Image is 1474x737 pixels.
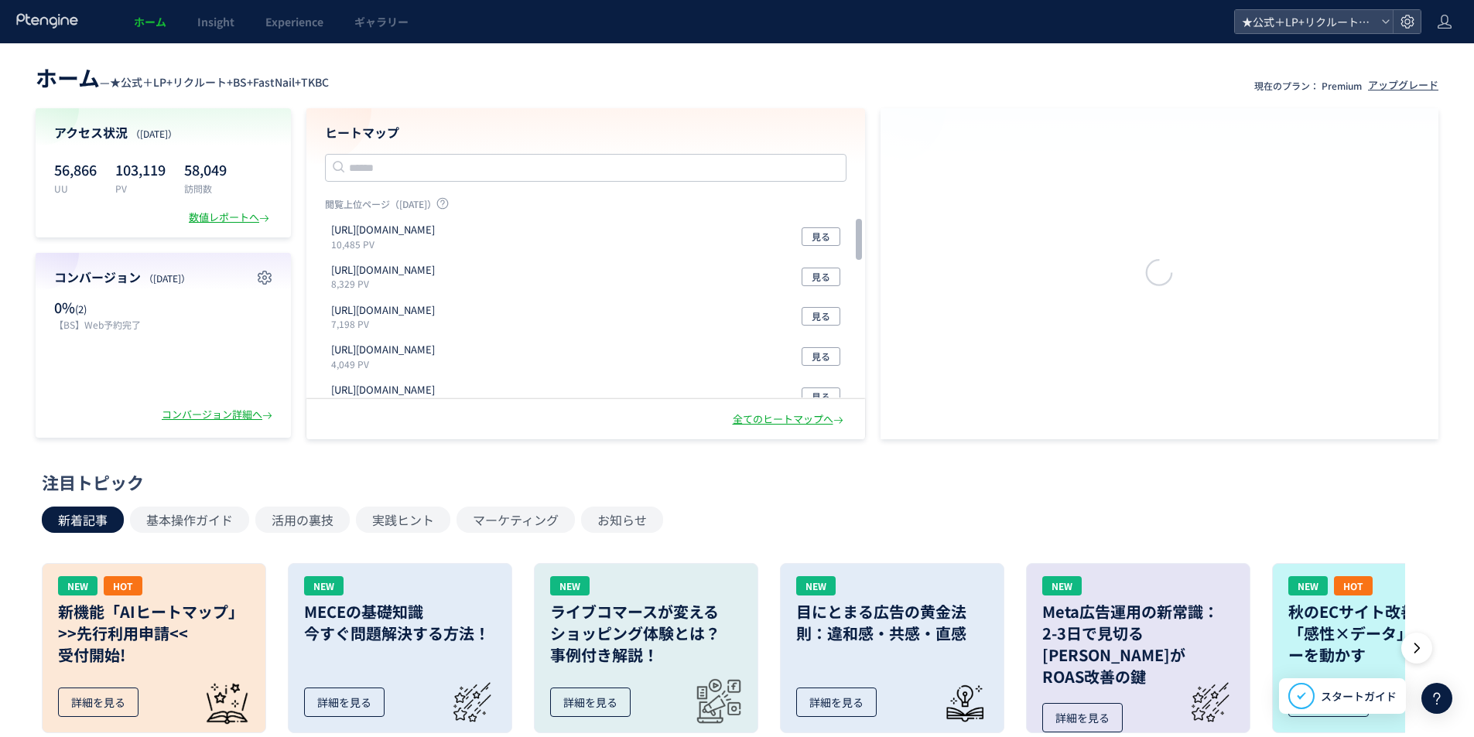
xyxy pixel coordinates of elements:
p: https://tcb-beauty.net/menu/kumatori_injection_02 [331,343,435,357]
button: 見る [802,268,840,286]
span: ★公式＋LP+リクルート+BS+FastNail+TKBC [110,74,329,90]
span: ギャラリー [354,14,409,29]
button: お知らせ [581,507,663,533]
div: NEW [1288,576,1328,595]
div: 注目トピック [42,470,1424,494]
div: NEW [550,576,590,595]
span: ホーム [36,62,100,93]
span: スタートガイド [1321,688,1397,705]
a: NEWMECEの基礎知識今すぐ問題解決する方法！詳細を見る [288,563,512,733]
span: ★公式＋LP+リクルート+BS+FastNail+TKBC [1237,10,1375,33]
button: 見る [802,387,840,406]
p: 0% [54,298,156,318]
p: https://tcb-beauty.net/menu/bnls-diet [331,223,435,237]
span: 見る [812,268,830,286]
div: 詳細を見る [58,688,139,717]
p: 3,388 PV [331,398,441,411]
p: PV [115,182,166,195]
p: 4,049 PV [331,357,441,370]
h3: 新機能「AIヒートマップ」 >>先行利用申請<< 受付開始! [58,601,250,666]
p: 【BS】Web予約完了 [54,318,156,331]
span: 見る [812,347,830,366]
p: UU [54,182,97,195]
div: 全てのヒートマップへ [733,412,846,427]
div: 詳細を見る [796,688,877,717]
p: 8,329 PV [331,277,441,290]
h4: コンバージョン [54,268,272,286]
a: NEWライブコマースが変えるショッピング体験とは？事例付き解説！詳細を見る [534,563,758,733]
p: 103,119 [115,157,166,182]
div: NEW [58,576,97,595]
button: マーケティング [457,507,575,533]
div: HOT [1334,576,1373,595]
a: NEWMeta広告運用の新常識：2-3日で見切る[PERSON_NAME]がROAS改善の鍵詳細を見る [1026,563,1250,733]
a: NEWHOT新機能「AIヒートマップ」>>先行利用申請<<受付開始!詳細を見る [42,563,266,733]
span: （[DATE]） [131,127,177,140]
div: 詳細を見る [550,688,631,717]
div: NEW [1042,576,1082,595]
span: （[DATE]） [144,271,190,285]
span: 見る [812,307,830,326]
button: 見る [802,227,840,246]
button: 新着記事 [42,507,124,533]
span: 見る [812,387,830,406]
h4: アクセス状況 [54,124,272,142]
div: アップグレード [1368,78,1438,93]
button: 基本操作ガイド [130,507,249,533]
h4: ヒートマップ [325,124,846,142]
span: Experience [265,14,323,29]
span: (2) [75,302,87,316]
p: https://fastnail.app [331,263,435,278]
p: 7,198 PV [331,317,441,330]
span: ホーム [134,14,166,29]
h3: MECEの基礎知識 今すぐ問題解決する方法！ [304,601,496,644]
h3: ライブコマースが変える ショッピング体験とは？ 事例付き解説！ [550,601,742,666]
button: 見る [802,347,840,366]
button: 活用の裏技 [255,507,350,533]
div: 詳細を見る [304,688,385,717]
h3: Meta広告運用の新常識： 2-3日で見切る[PERSON_NAME]が ROAS改善の鍵 [1042,601,1234,688]
p: 10,485 PV [331,237,441,251]
div: NEW [796,576,836,595]
div: コンバージョン詳細へ [162,408,275,422]
p: 58,049 [184,157,227,182]
h3: 目にとまる広告の黄金法則：違和感・共感・直感 [796,601,988,644]
span: Insight [197,14,234,29]
button: 見る [802,307,840,326]
span: 見る [812,227,830,246]
p: https://t-c-b-biyougeka.com [331,383,435,398]
p: 56,866 [54,157,97,182]
div: 数値レポートへ [189,210,272,225]
p: https://tcb-beauty.net/menu/coupon_october_crm [331,303,435,318]
p: 閲覧上位ページ（[DATE]） [325,197,846,217]
p: 訪問数 [184,182,227,195]
button: 実践ヒント [356,507,450,533]
div: HOT [104,576,142,595]
div: NEW [304,576,344,595]
div: — [36,62,329,93]
a: NEW目にとまる広告の黄金法則：違和感・共感・直感詳細を見る [780,563,1004,733]
p: 現在のプラン： Premium [1254,79,1362,92]
div: 詳細を見る [1042,703,1123,732]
